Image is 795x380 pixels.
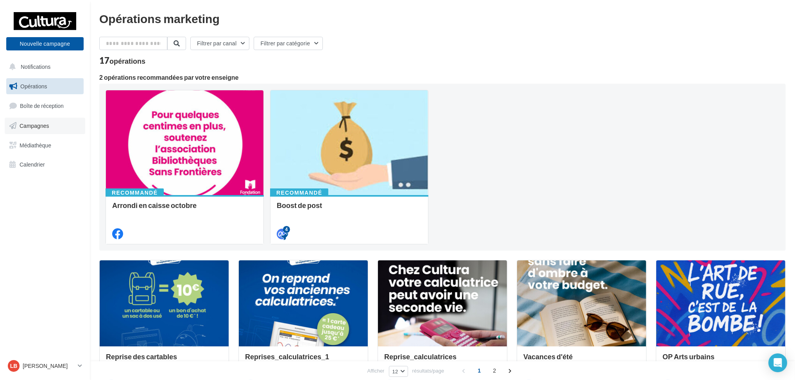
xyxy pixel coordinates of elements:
[488,364,501,377] span: 2
[270,188,328,197] div: Recommandé
[106,188,164,197] div: Recommandé
[21,63,50,70] span: Notifications
[20,161,45,168] span: Calendrier
[190,37,249,50] button: Filtrer par canal
[106,353,222,368] div: Reprise des cartables
[20,142,51,148] span: Médiathèque
[384,353,501,368] div: Reprise_calculatrices
[367,367,385,375] span: Afficher
[245,353,362,368] div: Reprises_calculatrices_1
[473,364,485,377] span: 1
[99,13,786,24] div: Opérations marketing
[5,59,82,75] button: Notifications
[662,353,779,368] div: OP Arts urbains
[20,83,47,90] span: Opérations
[20,102,64,109] span: Boîte de réception
[10,362,18,370] span: LB
[5,137,85,154] a: Médiathèque
[23,362,75,370] p: [PERSON_NAME]
[5,97,85,114] a: Boîte de réception
[392,368,398,375] span: 12
[6,358,84,373] a: LB [PERSON_NAME]
[20,122,49,129] span: Campagnes
[99,56,145,65] div: 17
[5,78,85,95] a: Opérations
[99,74,786,81] div: 2 opérations recommandées par votre enseigne
[112,201,257,217] div: Arrondi en caisse octobre
[254,37,323,50] button: Filtrer par catégorie
[389,366,408,377] button: 12
[5,118,85,134] a: Campagnes
[283,226,290,233] div: 4
[412,367,444,375] span: résultats/page
[6,37,84,50] button: Nouvelle campagne
[523,353,640,368] div: Vacances d'été
[109,57,145,65] div: opérations
[768,353,787,372] div: Open Intercom Messenger
[277,201,422,217] div: Boost de post
[5,156,85,173] a: Calendrier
